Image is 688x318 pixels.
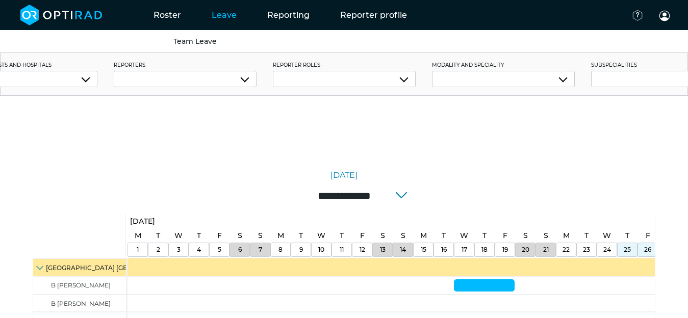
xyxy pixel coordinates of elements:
[337,228,346,243] a: December 11, 2025
[439,243,449,256] a: December 16, 2025
[128,214,158,229] a: December 1, 2025
[541,243,551,256] a: December 21, 2025
[194,243,203,256] a: December 4, 2025
[582,228,591,243] a: December 23, 2025
[315,228,328,243] a: December 10, 2025
[397,243,409,256] a: December 14, 2025
[418,228,429,243] a: December 15, 2025
[174,243,183,256] a: December 3, 2025
[500,228,510,243] a: December 19, 2025
[276,243,285,256] a: December 8, 2025
[172,228,185,243] a: December 3, 2025
[560,243,572,256] a: December 22, 2025
[273,61,416,69] label: Reporter roles
[623,228,632,243] a: December 25, 2025
[459,243,470,256] a: December 17, 2025
[377,243,388,256] a: December 13, 2025
[521,228,530,243] a: December 20, 2025
[194,228,203,243] a: December 4, 2025
[173,37,217,46] a: Team Leave
[600,228,614,243] a: December 24, 2025
[46,264,185,272] span: [GEOGRAPHIC_DATA] [GEOGRAPHIC_DATA]
[624,246,631,253] span: 25
[541,228,551,243] a: December 21, 2025
[439,228,448,243] a: December 16, 2025
[418,243,429,256] a: December 15, 2025
[644,246,651,253] span: 26
[479,243,490,256] a: December 18, 2025
[236,243,244,256] a: December 6, 2025
[330,169,358,181] a: [DATE]
[235,228,245,243] a: December 6, 2025
[51,300,111,307] span: B [PERSON_NAME]
[480,228,489,243] a: December 18, 2025
[215,228,224,243] a: December 5, 2025
[154,243,163,256] a: December 2, 2025
[519,243,532,256] a: December 20, 2025
[316,243,327,256] a: December 10, 2025
[20,5,103,25] img: brand-opti-rad-logos-blue-and-white-d2f68631ba2948856bd03f2d395fb146ddc8fb01b4b6e9315ea85fa773367...
[432,61,575,69] label: Modality and Speciality
[114,61,257,69] label: Reporters
[296,228,305,243] a: December 9, 2025
[621,243,633,256] a: December 25, 2025
[601,243,614,256] a: December 24, 2025
[51,281,111,289] span: B [PERSON_NAME]
[500,243,511,256] a: December 19, 2025
[642,243,654,256] a: December 26, 2025
[132,228,144,243] a: December 1, 2025
[398,228,408,243] a: December 14, 2025
[643,228,653,243] a: December 26, 2025
[580,243,593,256] a: December 23, 2025
[256,243,265,256] a: December 7, 2025
[357,243,368,256] a: December 12, 2025
[134,243,141,256] a: December 1, 2025
[457,228,471,243] a: December 17, 2025
[560,228,572,243] a: December 22, 2025
[358,228,367,243] a: December 12, 2025
[337,243,346,256] a: December 11, 2025
[378,228,388,243] a: December 13, 2025
[256,228,265,243] a: December 7, 2025
[154,228,163,243] a: December 2, 2025
[275,228,287,243] a: December 8, 2025
[297,243,305,256] a: December 9, 2025
[215,243,224,256] a: December 5, 2025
